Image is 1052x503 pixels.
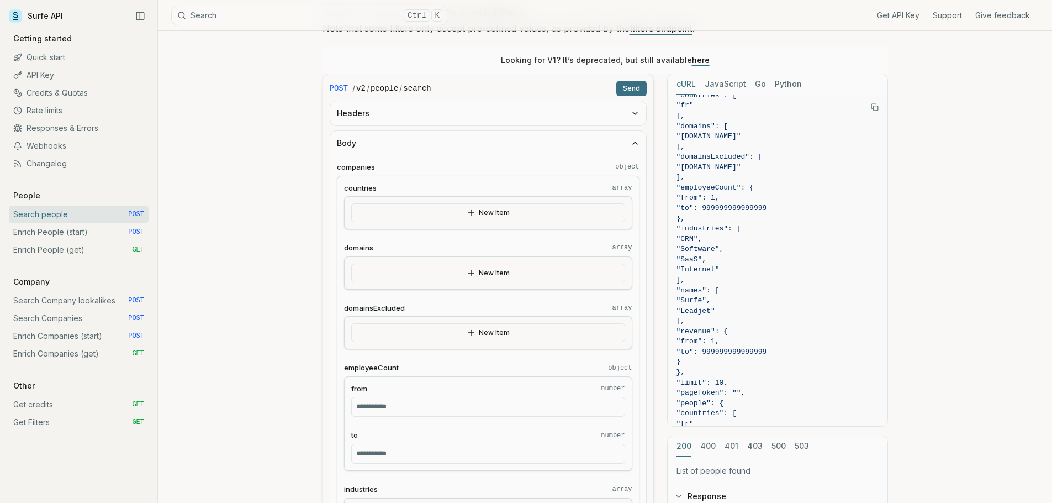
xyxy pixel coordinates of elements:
[676,317,685,325] span: ],
[9,413,149,431] a: Get Filters GET
[676,173,685,181] span: ],
[344,303,405,313] span: domainsExcluded
[866,99,883,116] button: Copy Text
[9,190,45,201] p: People
[676,235,702,243] span: "CRM",
[404,9,430,22] kbd: Ctrl
[795,436,809,457] button: 503
[612,184,632,192] code: array
[612,303,632,312] code: array
[128,314,144,323] span: POST
[676,143,685,151] span: ],
[676,368,685,376] span: },
[344,243,373,253] span: domains
[747,436,763,457] button: 403
[9,292,149,310] a: Search Company lookalikes POST
[9,345,149,363] a: Enrich Companies (get) GET
[344,183,377,193] span: countries
[132,349,144,358] span: GET
[128,332,144,340] span: POST
[9,8,63,24] a: Surfe API
[9,380,39,391] p: Other
[676,255,707,264] span: "SaaS",
[403,83,431,94] code: search
[676,337,720,345] span: "from": 1,
[676,465,879,476] p: List of people found
[9,396,149,413] a: Get credits GET
[344,363,399,373] span: employeeCount
[608,364,632,373] code: object
[431,9,443,22] kbd: K
[9,327,149,345] a: Enrich Companies (start) POST
[676,296,711,305] span: "Surfe",
[877,10,919,21] a: Get API Key
[9,49,149,66] a: Quick start
[676,409,737,417] span: "countries": [
[676,379,728,387] span: "limit": 10,
[676,112,685,120] span: ],
[128,210,144,219] span: POST
[676,132,741,140] span: "[DOMAIN_NAME]"
[330,131,646,155] button: Body
[351,203,625,222] button: New Item
[399,83,402,94] span: /
[9,310,149,327] a: Search Companies POST
[330,101,646,125] button: Headers
[9,223,149,241] a: Enrich People (start) POST
[9,241,149,259] a: Enrich People (get) GET
[371,83,398,94] code: people
[676,193,720,202] span: "from": 1,
[933,10,962,21] a: Support
[676,184,754,192] span: "employeeCount": {
[9,66,149,84] a: API Key
[676,286,720,295] span: "names": [
[330,83,348,94] span: POST
[676,163,741,171] span: "[DOMAIN_NAME]"
[352,83,355,94] span: /
[601,431,625,440] code: number
[9,276,54,287] p: Company
[601,384,625,393] code: number
[676,224,741,233] span: "industries": [
[705,74,746,95] button: JavaScript
[616,81,647,96] button: Send
[676,265,720,274] span: "Internet"
[128,296,144,305] span: POST
[9,155,149,172] a: Changelog
[676,204,767,212] span: "to": 999999999999999
[692,55,710,65] a: here
[676,74,696,95] button: cURL
[367,83,369,94] span: /
[351,384,367,394] span: from
[9,206,149,223] a: Search people POST
[9,137,149,155] a: Webhooks
[351,264,625,282] button: New Item
[356,83,366,94] code: v2
[128,228,144,237] span: POST
[676,436,691,457] button: 200
[700,436,716,457] button: 400
[676,214,685,223] span: },
[676,389,746,397] span: "pageToken": "",
[132,8,149,24] button: Collapse Sidebar
[612,485,632,494] code: array
[725,436,738,457] button: 401
[612,243,632,252] code: array
[9,102,149,119] a: Rate limits
[676,399,724,407] span: "people": {
[775,74,802,95] button: Python
[132,400,144,409] span: GET
[676,420,694,428] span: "fr"
[755,74,766,95] button: Go
[676,307,715,315] span: "Leadjet"
[676,358,681,366] span: }
[676,101,694,109] span: "fr"
[337,162,375,172] span: companies
[975,10,1030,21] a: Give feedback
[676,122,728,130] span: "domains": [
[676,91,737,99] span: "countries": [
[676,348,767,356] span: "to": 999999999999999
[501,55,710,66] p: Looking for V1? It’s deprecated, but still available
[676,153,763,161] span: "domainsExcluded": [
[771,436,786,457] button: 500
